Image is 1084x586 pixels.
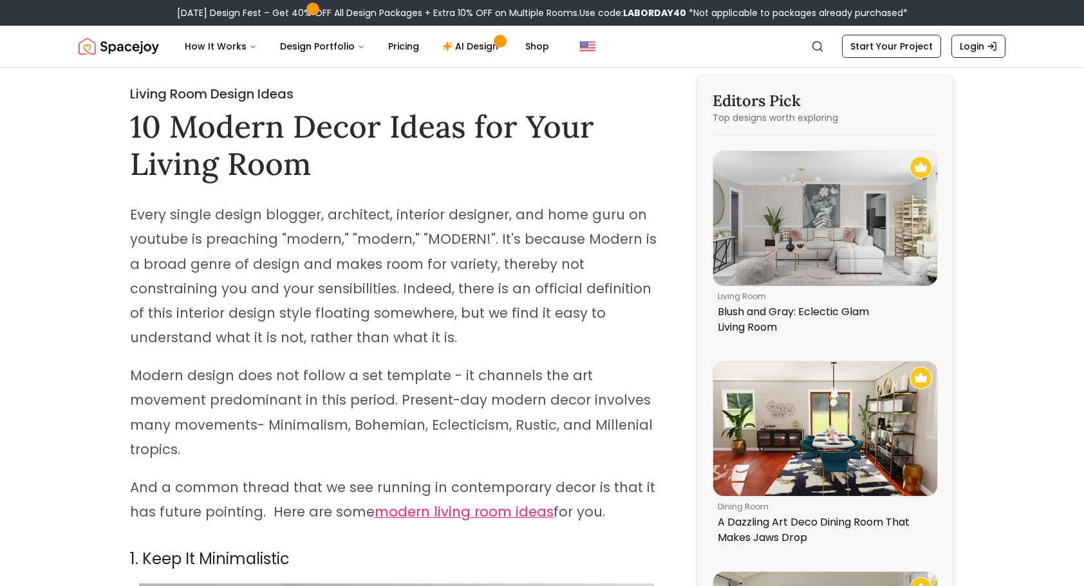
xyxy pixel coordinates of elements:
span: *Not applicable to packages already purchased* [686,6,908,19]
img: Blush and Gray: Eclectic Glam Living Room [713,151,937,286]
p: Top designs worth exploring [713,111,938,124]
a: A Dazzling Art Deco Dining Room That Makes Jaws DropRecommended Spacejoy Design - A Dazzling Art ... [713,361,938,551]
img: Recommended Spacejoy Design - A Dazzling Art Deco Dining Room That Makes Jaws Drop [910,367,932,389]
span: And a common thread that we see running in contemporary decor is that it has future pointing. Her... [130,478,655,521]
a: Shop [515,33,559,59]
p: living room [718,291,928,302]
a: Start Your Project [842,35,941,58]
a: Pricing [378,33,429,59]
a: AI Design [432,33,512,59]
button: Design Portfolio [270,33,375,59]
span: Every single design blogger, architect, interior designer, and home guru on youtube is preaching ... [130,205,657,347]
b: LABORDAY40 [623,6,686,19]
button: How It Works [174,33,267,59]
img: A Dazzling Art Deco Dining Room That Makes Jaws Drop [713,362,937,496]
p: dining room [718,502,928,512]
img: Spacejoy Logo [79,33,159,59]
h3: Editors Pick [713,91,938,111]
h1: 10 Modern Decor Ideas for Your Living Room [130,108,663,182]
img: Recommended Spacejoy Design - Blush and Gray: Eclectic Glam Living Room [910,156,932,179]
span: modern living room ideas [375,502,554,521]
h2: Living Room Design Ideas [130,85,663,103]
a: Blush and Gray: Eclectic Glam Living RoomRecommended Spacejoy Design - Blush and Gray: Eclectic G... [713,151,938,340]
a: modern living room ideas [375,506,554,520]
a: Login [951,35,1005,58]
a: Spacejoy [79,33,159,59]
span: Use code: [579,6,686,19]
nav: Main [174,33,559,59]
div: [DATE] Design Fest – Get 40% OFF All Design Packages + Extra 10% OFF on Multiple Rooms. [177,6,908,19]
span: Modern design does not follow a set template - it channels the art movement predominant in this p... [130,366,653,458]
img: United States [580,39,595,54]
p: Blush and Gray: Eclectic Glam Living Room [718,304,928,335]
nav: Global [79,26,1005,67]
span: 1. Keep It Minimalistic [130,548,290,569]
span: for you. [554,502,605,521]
p: A Dazzling Art Deco Dining Room That Makes Jaws Drop [718,515,928,545]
